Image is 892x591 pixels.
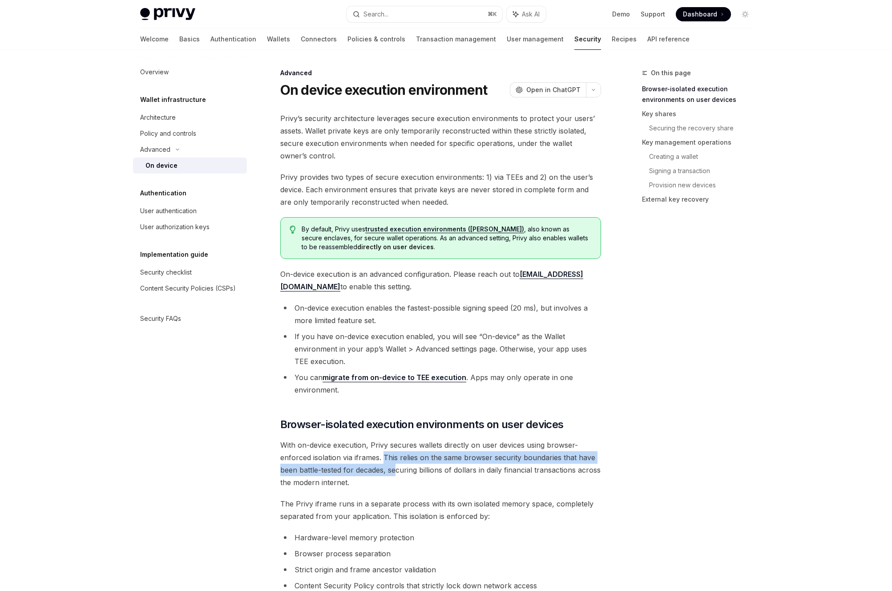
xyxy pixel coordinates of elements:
[140,112,176,123] div: Architecture
[133,264,247,280] a: Security checklist
[140,249,208,260] h5: Implementation guide
[641,10,665,19] a: Support
[133,158,247,174] a: On device
[133,125,247,142] a: Policy and controls
[683,10,717,19] span: Dashboard
[280,417,564,432] span: Browser-isolated execution environments on user devices
[649,150,759,164] a: Creating a wallet
[133,109,247,125] a: Architecture
[357,243,434,251] strong: directly on user devices
[280,330,601,368] li: If you have on-device execution enabled, you will see “On-device” as the Wallet environment in yo...
[488,11,497,18] span: ⌘ K
[649,178,759,192] a: Provision new devices
[140,28,169,50] a: Welcome
[140,144,170,155] div: Advanced
[649,121,759,135] a: Securing the recovery share
[642,192,759,206] a: External key recovery
[651,68,691,78] span: On this page
[280,268,601,293] span: On-device execution is an advanced configuration. Please reach out to to enable this setting.
[280,439,601,489] span: With on-device execution, Privy secures wallets directly on user devices using browser-enforced i...
[302,225,591,251] span: By default, Privy uses , also known as secure enclaves, for secure wallet operations. As an advan...
[280,82,488,98] h1: On device execution environment
[647,28,690,50] a: API reference
[642,135,759,150] a: Key management operations
[267,28,290,50] a: Wallets
[179,28,200,50] a: Basics
[526,85,581,94] span: Open in ChatGPT
[612,28,637,50] a: Recipes
[140,128,196,139] div: Policy and controls
[210,28,256,50] a: Authentication
[347,6,502,22] button: Search...⌘K
[347,28,405,50] a: Policies & controls
[280,302,601,327] li: On-device execution enables the fastest-possible signing speed (20 ms), but involves a more limit...
[140,94,206,105] h5: Wallet infrastructure
[416,28,496,50] a: Transaction management
[612,10,630,19] a: Demo
[133,219,247,235] a: User authorization keys
[280,69,601,77] div: Advanced
[133,203,247,219] a: User authentication
[280,371,601,396] li: You can . Apps may only operate in one environment.
[280,563,601,576] li: Strict origin and frame ancestor validation
[145,160,178,171] div: On device
[280,531,601,544] li: Hardware-level memory protection
[280,547,601,560] li: Browser process separation
[280,171,601,208] span: Privy provides two types of secure execution environments: 1) via TEEs and 2) on the user’s devic...
[140,67,169,77] div: Overview
[363,9,388,20] div: Search...
[522,10,540,19] span: Ask AI
[301,28,337,50] a: Connectors
[140,283,236,294] div: Content Security Policies (CSPs)
[133,280,247,296] a: Content Security Policies (CSPs)
[323,373,466,382] a: migrate from on-device to TEE execution
[140,206,197,216] div: User authentication
[574,28,601,50] a: Security
[280,498,601,522] span: The Privy iframe runs in a separate process with its own isolated memory space, completely separa...
[280,112,601,162] span: Privy’s security architecture leverages secure execution environments to protect your users’ asse...
[676,7,731,21] a: Dashboard
[365,225,524,233] a: trusted execution environments ([PERSON_NAME])
[133,311,247,327] a: Security FAQs
[290,226,296,234] svg: Tip
[738,7,752,21] button: Toggle dark mode
[140,313,181,324] div: Security FAQs
[507,28,564,50] a: User management
[140,222,210,232] div: User authorization keys
[642,82,759,107] a: Browser-isolated execution environments on user devices
[507,6,546,22] button: Ask AI
[649,164,759,178] a: Signing a transaction
[510,82,586,97] button: Open in ChatGPT
[642,107,759,121] a: Key shares
[133,64,247,80] a: Overview
[140,267,192,278] div: Security checklist
[140,188,186,198] h5: Authentication
[140,8,195,20] img: light logo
